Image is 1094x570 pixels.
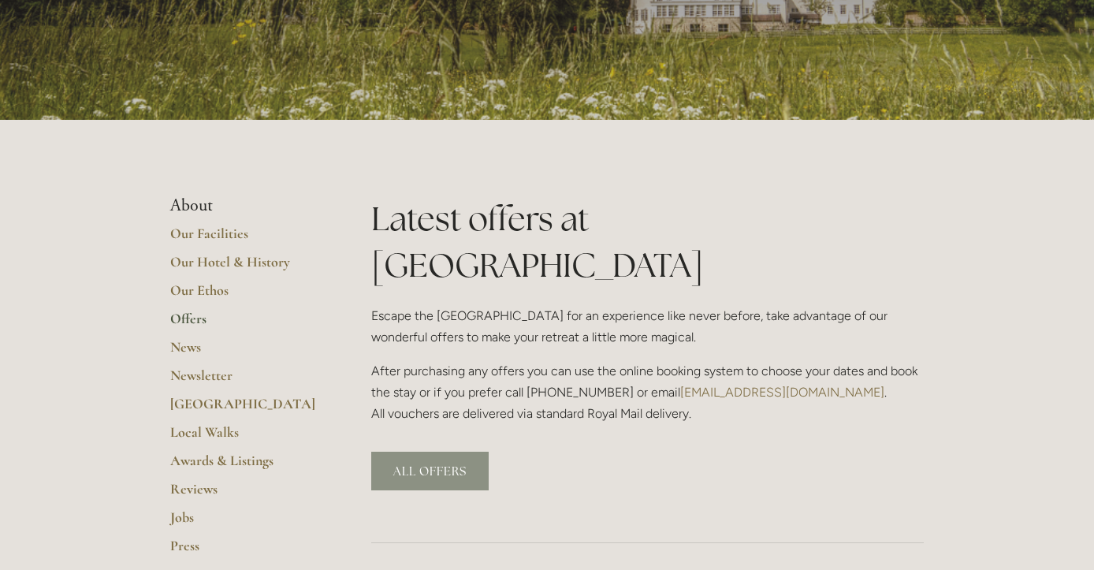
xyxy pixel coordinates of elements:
[170,452,321,480] a: Awards & Listings
[170,253,321,281] a: Our Hotel & History
[170,367,321,395] a: Newsletter
[371,196,924,289] h1: Latest offers at [GEOGRAPHIC_DATA]
[170,281,321,310] a: Our Ethos
[170,480,321,509] a: Reviews
[371,452,489,490] a: ALL OFFERS
[371,360,924,425] p: After purchasing any offers you can use the online booking system to choose your dates and book t...
[170,395,321,423] a: [GEOGRAPHIC_DATA]
[170,225,321,253] a: Our Facilities
[170,537,321,565] a: Press
[680,385,884,400] a: [EMAIL_ADDRESS][DOMAIN_NAME]
[170,423,321,452] a: Local Walks
[170,509,321,537] a: Jobs
[371,305,924,348] p: Escape the [GEOGRAPHIC_DATA] for an experience like never before, take advantage of our wonderful...
[170,196,321,216] li: About
[170,310,321,338] a: Offers
[170,338,321,367] a: News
